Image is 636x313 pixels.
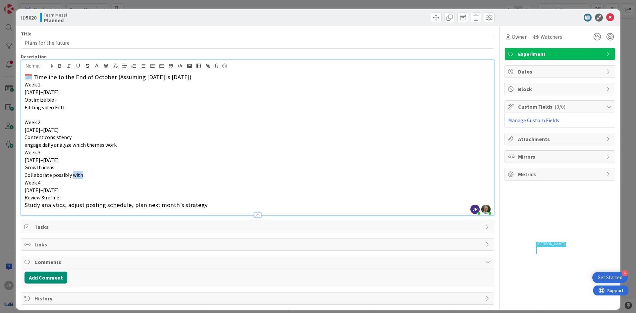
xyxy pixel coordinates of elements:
[518,170,603,178] span: Metrics
[21,54,47,60] span: Description
[518,85,603,93] span: Block
[470,205,480,214] span: JP
[518,153,603,161] span: Mirrors
[25,89,59,95] span: [DATE]–[DATE]
[518,135,603,143] span: Attachments
[518,103,603,111] span: Custom Fields
[21,31,31,37] label: Title
[25,179,40,186] span: Week 4
[14,1,30,9] span: Support
[34,240,482,248] span: Links
[555,103,565,110] span: ( 0/0 )
[541,33,562,41] span: Watchers
[25,134,72,140] span: Content consistency
[44,12,67,18] span: Team Messi
[25,73,191,81] span: 🗓️ Timeline to the End of October (Assuming [DATE] is [DATE])
[512,33,527,41] span: Owner
[25,157,59,163] span: [DATE]–[DATE]
[518,50,603,58] span: Experiment
[44,18,67,23] b: Planned
[481,205,491,214] img: DErBe1nYp22Nc7X2OmXnSLILre0GZJMB.jpg
[592,272,628,283] div: Open Get Started checklist, remaining modules: 4
[25,172,83,178] span: Collaborate possibly with
[508,117,559,124] a: Manage Custom Fields
[25,272,67,284] button: Add Comment
[21,14,36,22] span: ID
[25,164,54,171] span: Growth ideas
[26,14,36,21] b: 5020
[34,223,482,231] span: Tasks
[21,37,494,49] input: type card name here...
[25,187,59,193] span: [DATE]–[DATE]
[34,258,482,266] span: Comments
[518,68,603,76] span: Dates
[25,149,40,156] span: Week 3
[25,201,208,209] span: Study analytics, adjust posting schedule, plan next month’s strategy
[25,127,59,133] span: [DATE]–[DATE]
[598,274,622,281] div: Get Started
[34,294,482,302] span: History
[25,81,40,88] span: Week 1
[25,194,59,201] span: Review & refine
[25,141,117,148] span: engage daily analyze which themes work
[25,104,65,111] span: Editing video Fott
[622,270,628,276] div: 4
[25,96,56,103] span: Optimize bio-
[25,119,40,126] span: Week 2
